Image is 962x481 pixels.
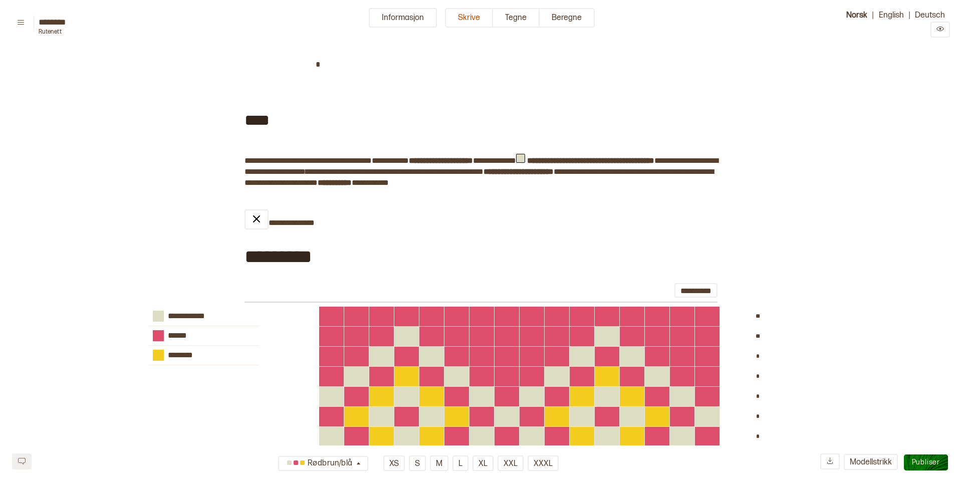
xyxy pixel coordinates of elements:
button: Publiser [904,454,948,470]
button: Norsk [841,8,872,22]
button: Preview [930,22,950,38]
button: Beregne [540,8,595,28]
span: Publiser [912,458,940,466]
button: XL [472,455,494,471]
a: Preview [930,26,950,35]
div: | | [825,8,950,38]
button: English [874,8,909,22]
a: Tegne [493,8,540,38]
button: M [430,455,448,471]
a: Skrive [445,8,493,38]
button: Tegne [493,8,540,28]
button: Modellstrikk [844,454,898,470]
a: Beregne [540,8,595,38]
button: Deutsch [910,8,950,22]
button: S [409,455,426,471]
button: XXXL [528,455,559,471]
button: L [452,455,468,471]
button: Rødbrun/blå [278,456,368,471]
button: XXL [498,455,524,471]
button: XS [383,455,405,471]
svg: Preview [936,25,944,33]
div: Rødbrun/blå [284,455,355,472]
button: Informasjon [369,8,437,28]
button: Skrive [445,8,493,28]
